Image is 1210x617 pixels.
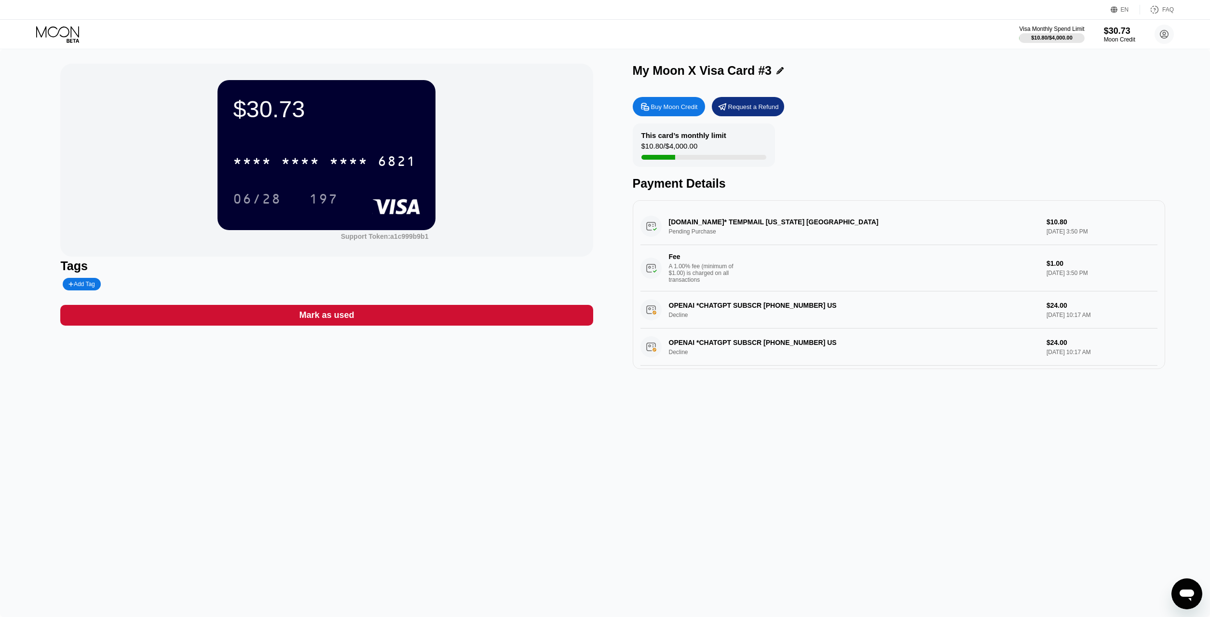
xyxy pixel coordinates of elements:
div: $30.73 [233,96,420,123]
div: A 1.00% fee (minimum of $1.00) is charged on all transactions [669,263,741,283]
div: Add Tag [63,278,100,290]
div: Request a Refund [712,97,784,116]
div: Moon Credit [1104,36,1135,43]
div: EN [1111,5,1140,14]
div: Visa Monthly Spend Limit$10.80/$4,000.00 [1019,26,1084,43]
div: 06/28 [226,187,288,211]
div: 6821 [378,155,416,170]
div: Mark as used [60,305,593,326]
div: FAQ [1140,5,1174,14]
div: $1.00 [1047,260,1157,267]
div: $30.73 [1104,26,1135,36]
div: $10.80 / $4,000.00 [1031,35,1073,41]
div: Mark as used [299,310,354,321]
div: FAQ [1162,6,1174,13]
div: Add Tag [68,281,95,288]
div: Fee [669,253,736,261]
div: EN [1121,6,1129,13]
div: FeeA 1.00% fee (minimum of $1.00) is charged on all transactions$1.00[DATE] 3:50 PM [640,245,1157,291]
div: 197 [302,187,345,211]
div: Payment Details [633,177,1165,191]
div: Buy Moon Credit [651,103,698,111]
div: $10.80 / $4,000.00 [641,142,698,155]
div: 197 [309,192,338,208]
div: Support Token:a1c999b9b1 [341,233,429,240]
div: 06/28 [233,192,281,208]
iframe: Button to launch messaging window [1171,578,1202,609]
div: Request a Refund [728,103,779,111]
div: [DATE] 3:50 PM [1047,270,1157,276]
div: My Moon X Visa Card #3 [633,64,772,78]
div: Buy Moon Credit [633,97,705,116]
div: Tags [60,259,593,273]
div: $30.73Moon Credit [1104,26,1135,43]
div: Support Token: a1c999b9b1 [341,233,429,240]
div: Visa Monthly Spend Limit [1019,26,1084,32]
div: This card’s monthly limit [641,131,726,139]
